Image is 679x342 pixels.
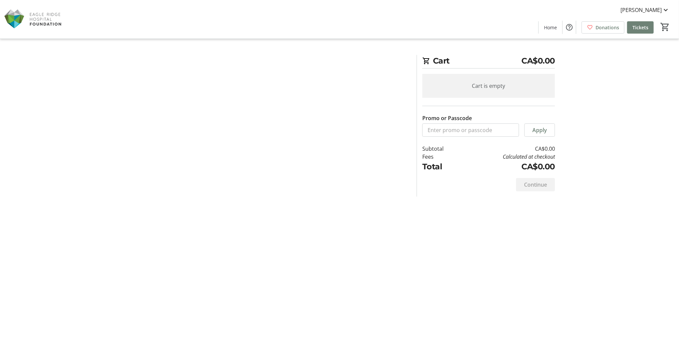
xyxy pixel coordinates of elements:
span: Home [544,24,557,31]
span: CA$0.00 [522,55,555,67]
td: Subtotal [422,145,461,153]
span: [PERSON_NAME] [620,6,662,14]
label: Promo or Passcode [422,114,472,122]
td: Total [422,161,461,173]
td: Fees [422,153,461,161]
button: Apply [524,123,555,137]
a: Donations [582,21,624,34]
button: [PERSON_NAME] [615,5,675,15]
button: Help [563,21,576,34]
span: Tickets [632,24,648,31]
span: Donations [596,24,619,31]
div: Cart is empty [422,74,555,98]
button: Cart [659,21,671,33]
td: CA$0.00 [461,145,555,153]
a: Tickets [627,21,654,34]
a: Home [539,21,562,34]
span: Apply [532,126,547,134]
input: Enter promo or passcode [422,123,519,137]
h2: Cart [422,55,555,69]
img: Eagle Ridge Hospital Foundation's Logo [4,3,63,36]
td: Calculated at checkout [461,153,555,161]
td: CA$0.00 [461,161,555,173]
